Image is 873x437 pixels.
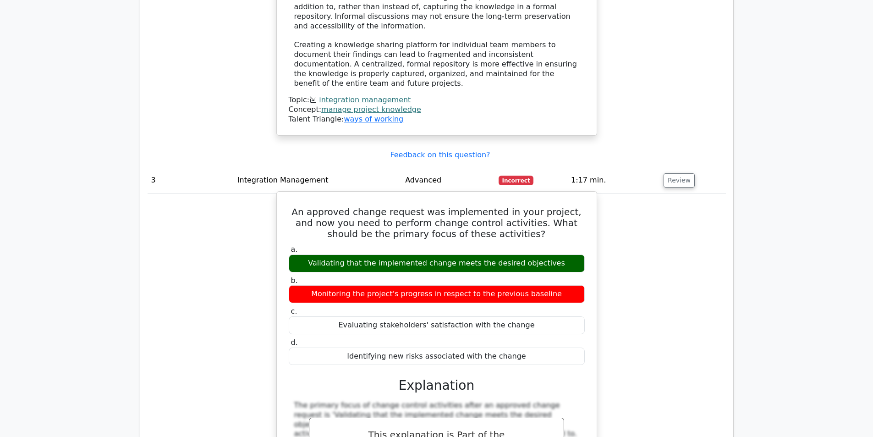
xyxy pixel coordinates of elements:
button: Review [664,173,695,188]
span: Incorrect [499,176,534,185]
a: Feedback on this question? [390,150,490,159]
td: Integration Management [234,167,401,194]
span: d. [291,338,298,347]
div: Evaluating stakeholders' satisfaction with the change [289,316,585,334]
span: c. [291,307,297,315]
td: Advanced [401,167,495,194]
span: b. [291,276,298,285]
div: Topic: [289,95,585,105]
a: ways of working [344,115,403,123]
a: manage project knowledge [321,105,421,114]
div: Monitoring the project's progress in respect to the previous baseline [289,285,585,303]
div: Concept: [289,105,585,115]
a: integration management [319,95,411,104]
h5: An approved change request was implemented in your project, and now you need to perform change co... [288,206,586,239]
td: 3 [148,167,234,194]
div: Talent Triangle: [289,95,585,124]
div: Validating that the implemented change meets the desired objectives [289,254,585,272]
h3: Explanation [294,378,579,393]
span: a. [291,245,298,254]
td: 1:17 min. [567,167,660,194]
div: Identifying new risks associated with the change [289,348,585,365]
